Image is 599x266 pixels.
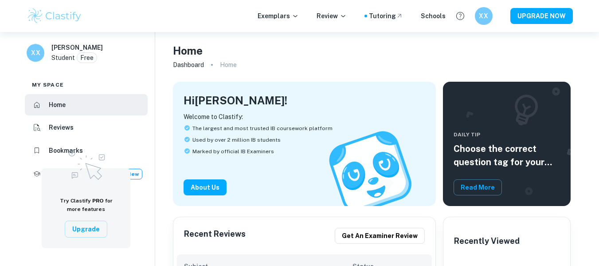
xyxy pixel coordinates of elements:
[51,43,103,52] h6: [PERSON_NAME]
[80,53,94,63] p: Free
[335,228,425,244] button: Get an examiner review
[454,179,502,195] button: Read More
[421,11,446,21] a: Schools
[192,136,281,144] span: Used by over 2 million IB students
[454,142,560,169] h5: Choose the correct question tag for your coursework
[184,92,287,108] h4: Hi [PERSON_NAME] !
[192,124,333,132] span: The largest and most trusted IB coursework platform
[454,131,560,139] span: Daily Tip
[220,60,237,70] p: Home
[32,81,64,89] span: My space
[49,123,74,132] h6: Reviews
[369,11,403,21] a: Tutoring
[25,140,148,161] a: Bookmarks
[173,43,203,59] h4: Home
[510,8,573,24] button: UPGRADE NOW
[49,100,66,110] h6: Home
[317,11,347,21] p: Review
[478,11,489,21] h6: XX
[92,198,104,204] span: PRO
[25,94,148,115] a: Home
[184,112,425,122] p: Welcome to Clastify:
[27,7,83,25] img: Clastify logo
[454,235,520,247] h6: Recently Viewed
[192,147,274,155] span: Marked by official IB Examiners
[25,163,148,185] a: TutoringNew
[258,11,299,21] p: Exemplars
[184,179,227,195] button: About Us
[52,197,120,214] h6: Try Clastify for more features
[453,8,468,24] button: Help and Feedback
[65,221,107,238] button: Upgrade
[31,48,41,58] h6: XX
[184,228,246,244] h6: Recent Reviews
[173,59,204,71] a: Dashboard
[475,7,493,25] button: XX
[64,144,108,183] img: Upgrade to Pro
[49,146,83,155] h6: Bookmarks
[51,53,75,63] p: Student
[25,117,148,139] a: Reviews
